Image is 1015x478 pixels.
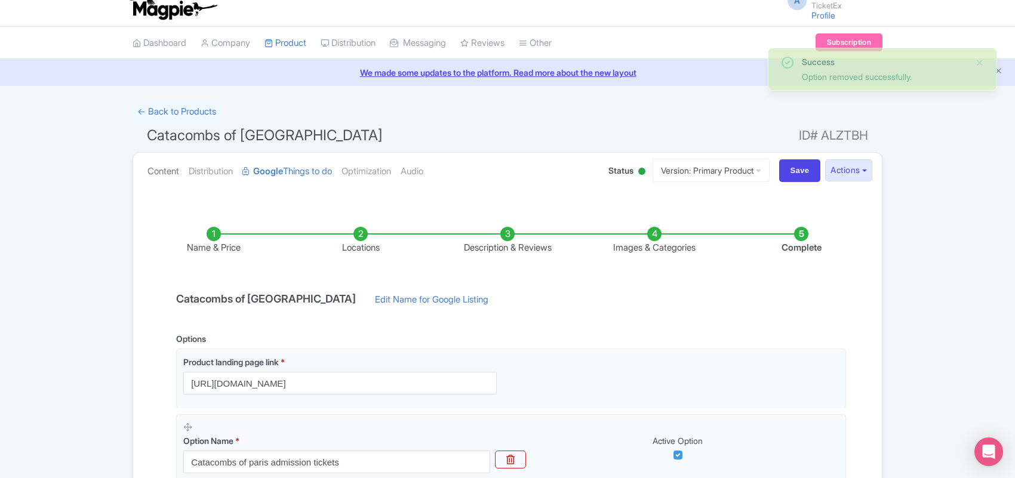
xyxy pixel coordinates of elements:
[363,293,500,312] a: Edit Name for Google Listing
[7,66,1008,79] a: We made some updates to the platform. Read more about the new layout
[728,227,875,255] li: Complete
[147,153,179,190] a: Content
[133,100,221,124] a: ← Back to Products
[133,27,186,60] a: Dashboard
[140,227,287,255] li: Name & Price
[779,159,821,182] input: Save
[147,127,383,144] span: Catacombs of [GEOGRAPHIC_DATA]
[401,153,423,190] a: Audio
[264,27,306,60] a: Product
[811,10,835,20] a: Profile
[183,451,490,473] input: Option Name
[825,159,872,181] button: Actions
[636,163,648,181] div: Active
[519,27,552,60] a: Other
[434,227,581,255] li: Description & Reviews
[183,436,233,446] span: Option Name
[183,357,279,367] span: Product landing page link
[342,153,391,190] a: Optimization
[802,55,965,68] div: Success
[242,153,332,190] a: GoogleThings to do
[811,2,882,10] small: TicketEx
[460,27,505,60] a: Reviews
[390,27,446,60] a: Messaging
[287,227,434,255] li: Locations
[201,27,250,60] a: Company
[994,65,1003,79] button: Close announcement
[189,153,233,190] a: Distribution
[321,27,376,60] a: Distribution
[802,70,965,83] div: Option removed successfully.
[816,33,882,51] a: Subscription
[253,165,283,178] strong: Google
[975,55,985,70] button: Close
[169,293,363,305] h4: Catacombs of [GEOGRAPHIC_DATA]
[974,437,1003,466] div: Open Intercom Messenger
[653,159,770,182] a: Version: Primary Product
[799,124,868,147] span: ID# ALZTBH
[653,436,703,446] span: Active Option
[176,332,206,345] div: Options
[608,164,633,177] span: Status
[581,227,728,255] li: Images & Categories
[183,372,497,394] input: Product landing page link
